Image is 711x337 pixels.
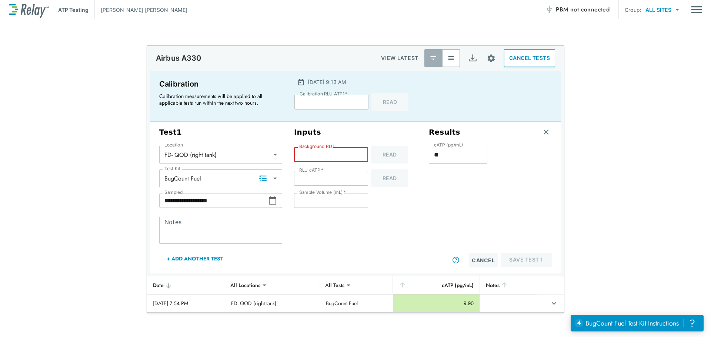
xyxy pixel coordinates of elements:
p: [PERSON_NAME] [PERSON_NAME] [101,6,187,14]
label: Test Kit [164,166,181,171]
img: Latest [430,54,437,62]
img: View All [447,54,455,62]
label: Sample Volume (mL) [299,190,346,195]
div: Notes [486,281,531,290]
div: All Tests [320,278,350,293]
div: 9.90 [399,300,474,307]
img: Settings Icon [487,54,496,63]
input: Choose date, selected date is Sep 17, 2025 [159,193,268,208]
button: PBM not connected [543,2,612,17]
h3: Test 1 [159,128,282,137]
p: Calibration measurements will be applied to all applicable tests run within the next two hours. [159,93,278,106]
label: cATP (pg/mL) [434,142,463,148]
div: BugCount Fuel [159,171,282,186]
button: Export [464,49,481,67]
p: Airbus A330 [156,54,201,63]
p: [DATE] 9:13 AM [308,78,346,86]
div: All Locations [225,278,266,293]
button: + Add Another Test [159,250,231,267]
label: RLU cATP [299,168,323,173]
img: Remove [543,128,550,136]
iframe: Resource center [571,315,704,331]
img: Drawer Icon [691,3,702,17]
p: VIEW LATEST [381,54,418,63]
span: PBM [556,4,610,15]
label: Background RLU [299,144,334,149]
label: Location [164,142,183,148]
img: Calender Icon [297,78,305,86]
p: Group: [625,6,641,14]
div: cATP (pg/mL) [399,281,474,290]
label: Calibration RLU ATP1 [300,91,347,97]
div: [DATE] 7:54 PM [153,300,219,307]
label: Sampled [164,190,183,195]
button: Cancel [469,253,498,267]
img: Export Icon [468,54,477,63]
img: Offline Icon [545,6,553,13]
p: Calibration [159,78,281,90]
h3: Results [429,128,460,137]
button: Main menu [691,3,702,17]
button: expand row [548,297,560,310]
button: CANCEL TESTS [504,49,555,67]
span: not connected [570,5,610,14]
td: BugCount Fuel [320,294,393,312]
p: ATP Testing [58,6,89,14]
th: Date [147,276,225,294]
table: sticky table [147,276,564,313]
div: FD- QOD (right tank) [159,147,282,162]
h3: Inputs [294,128,417,137]
img: LuminUltra Relay [9,2,49,18]
button: Site setup [481,48,501,68]
td: FD- QOD (right tank) [225,294,320,312]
